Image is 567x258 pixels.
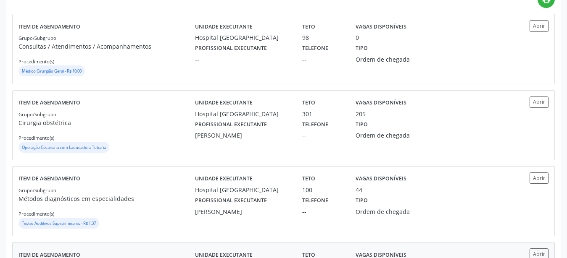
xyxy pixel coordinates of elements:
[530,172,549,184] button: Abrir
[18,194,195,203] p: Métodos diagnósticos em especialidades
[195,20,253,33] label: Unidade executante
[530,20,549,31] button: Abrir
[356,172,406,185] label: Vagas disponíveis
[195,42,267,55] label: Profissional executante
[195,109,290,118] div: Hospital [GEOGRAPHIC_DATA]
[18,42,195,51] p: Consultas / Atendimentos / Acompanhamentos
[195,55,290,64] div: --
[195,33,290,42] div: Hospital [GEOGRAPHIC_DATA]
[302,20,315,33] label: Teto
[22,145,106,150] small: Operação Cesariana com Laqueadura Tubaria
[18,187,56,193] small: Grupo/Subgrupo
[302,42,328,55] label: Telefone
[356,42,368,55] label: Tipo
[302,96,315,109] label: Teto
[302,194,328,207] label: Telefone
[356,55,424,64] div: Ordem de chegada
[195,172,253,185] label: Unidade executante
[18,135,54,141] small: Procedimento(s)
[356,96,406,109] label: Vagas disponíveis
[356,20,406,33] label: Vagas disponíveis
[302,172,315,185] label: Teto
[195,131,290,140] div: [PERSON_NAME]
[18,58,54,65] small: Procedimento(s)
[302,33,344,42] div: 98
[302,109,344,118] div: 301
[530,96,549,108] button: Abrir
[22,221,96,226] small: Testes Auditivos Supraliminares - R$ 1,37
[195,194,267,207] label: Profissional executante
[356,109,366,118] div: 205
[18,20,80,33] label: Item de agendamento
[302,185,344,194] div: 100
[356,131,424,140] div: Ordem de chegada
[302,131,344,140] div: --
[18,211,54,217] small: Procedimento(s)
[18,35,56,41] small: Grupo/Subgrupo
[195,96,253,109] label: Unidade executante
[356,185,362,194] div: 44
[302,55,344,64] div: --
[356,207,424,216] div: Ordem de chegada
[18,96,80,109] label: Item de agendamento
[302,118,328,131] label: Telefone
[18,111,56,117] small: Grupo/Subgrupo
[356,118,368,131] label: Tipo
[195,207,290,216] div: [PERSON_NAME]
[18,172,80,185] label: Item de agendamento
[356,194,368,207] label: Tipo
[195,118,267,131] label: Profissional executante
[195,185,290,194] div: Hospital [GEOGRAPHIC_DATA]
[22,68,82,74] small: Médico Cirurgião Geral - R$ 10,00
[302,207,344,216] div: --
[356,33,359,42] div: 0
[18,118,195,127] p: Cirurgia obstétrica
